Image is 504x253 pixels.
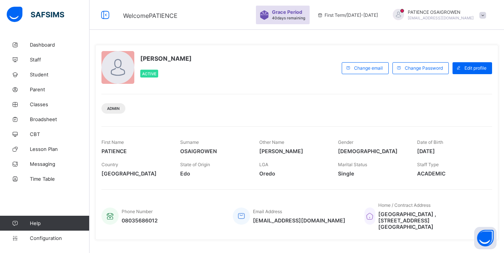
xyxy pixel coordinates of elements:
span: [DEMOGRAPHIC_DATA] [338,148,406,154]
span: Grace Period [272,9,302,15]
span: Active [142,72,156,76]
span: [EMAIL_ADDRESS][DOMAIN_NAME] [253,217,345,224]
span: Date of Birth [417,139,443,145]
span: Home / Contract Address [378,202,431,208]
span: Edit profile [464,65,486,71]
span: Staff [30,57,90,63]
span: LGA [259,162,268,167]
span: [PERSON_NAME] [140,55,192,62]
span: PATIENCE [101,148,169,154]
span: Time Table [30,176,90,182]
span: Other Name [259,139,284,145]
span: Email Address [253,209,282,214]
button: Open asap [474,227,497,249]
span: First Name [101,139,124,145]
span: 08035686012 [122,217,158,224]
span: Admin [107,106,120,111]
span: Broadsheet [30,116,90,122]
span: PATIENCE OSAIGROWEN [408,9,474,15]
span: session/term information [317,12,378,18]
span: State of Origin [180,162,210,167]
span: Messaging [30,161,90,167]
span: Change Password [405,65,443,71]
span: Welcome PATIENCE [123,12,178,19]
span: [GEOGRAPHIC_DATA] , [STREET_ADDRESS][GEOGRAPHIC_DATA] [378,211,485,230]
span: Student [30,72,90,78]
span: Marital Status [338,162,367,167]
span: [EMAIL_ADDRESS][DOMAIN_NAME] [408,16,474,20]
span: Edo [180,170,248,177]
span: Dashboard [30,42,90,48]
span: [DATE] [417,148,485,154]
span: Classes [30,101,90,107]
span: Change email [354,65,383,71]
span: ACADEMIC [417,170,485,177]
img: safsims [7,7,64,22]
img: sticker-purple.71386a28dfed39d6af7621340158ba97.svg [260,10,269,20]
span: [PERSON_NAME] [259,148,327,154]
span: Single [338,170,406,177]
span: Surname [180,139,199,145]
span: Gender [338,139,353,145]
span: Help [30,220,89,226]
span: CBT [30,131,90,137]
span: Phone Number [122,209,153,214]
span: OSAIGROWEN [180,148,248,154]
span: Staff Type [417,162,439,167]
span: Configuration [30,235,89,241]
span: Oredo [259,170,327,177]
span: 40 days remaining [272,16,305,20]
span: Parent [30,86,90,92]
div: PATIENCEOSAIGROWEN [385,9,490,21]
span: [GEOGRAPHIC_DATA] [101,170,169,177]
span: Lesson Plan [30,146,90,152]
span: Country [101,162,118,167]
